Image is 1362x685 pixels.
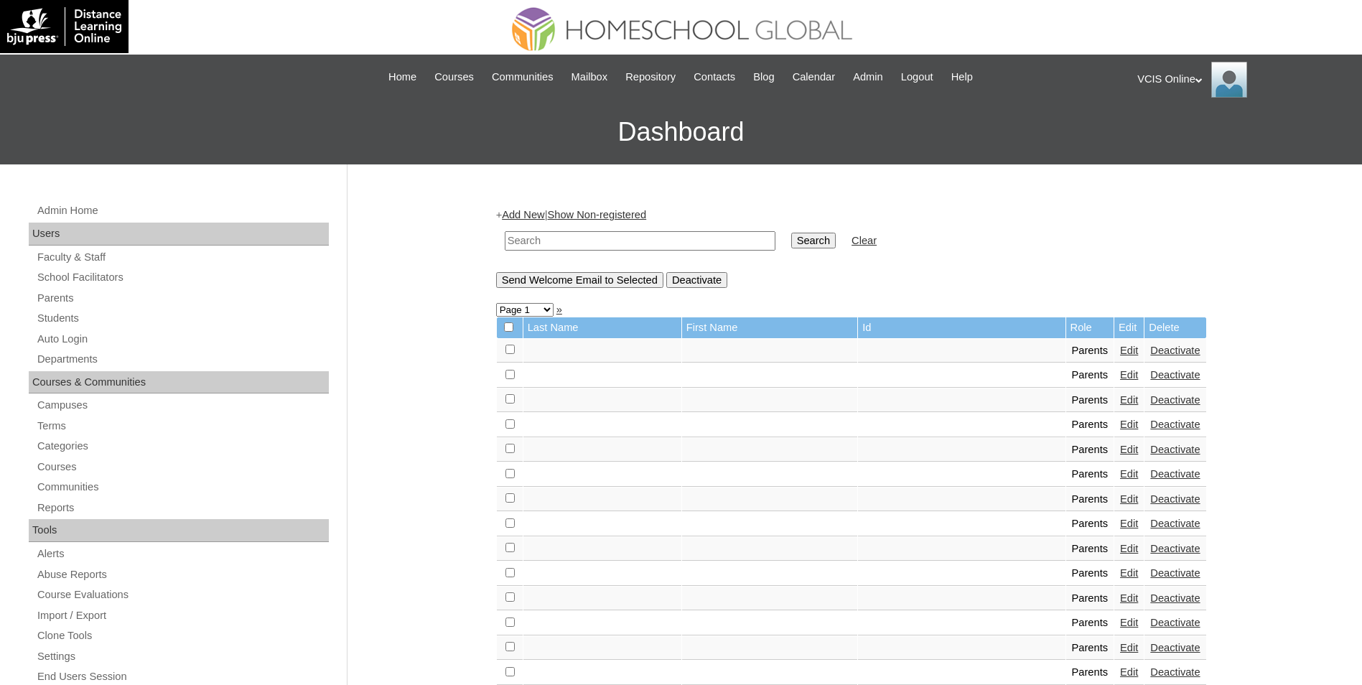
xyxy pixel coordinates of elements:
[36,330,329,348] a: Auto Login
[36,309,329,327] a: Students
[36,202,329,220] a: Admin Home
[1120,518,1138,529] a: Edit
[1066,611,1114,635] td: Parents
[29,223,329,246] div: Users
[1150,369,1200,381] a: Deactivate
[547,209,646,220] a: Show Non-registered
[496,272,663,288] input: Send Welcome Email to Selected
[36,350,329,368] a: Departments
[682,317,857,338] td: First Name
[496,208,1207,287] div: + |
[1150,666,1200,678] a: Deactivate
[381,69,424,85] a: Home
[1066,438,1114,462] td: Parents
[36,248,329,266] a: Faculty & Staff
[846,69,890,85] a: Admin
[36,648,329,666] a: Settings
[1120,493,1138,505] a: Edit
[894,69,941,85] a: Logout
[901,69,933,85] span: Logout
[36,478,329,496] a: Communities
[1066,413,1114,437] td: Parents
[36,396,329,414] a: Campuses
[853,69,883,85] span: Admin
[1150,394,1200,406] a: Deactivate
[427,69,481,85] a: Courses
[1211,62,1247,98] img: VCIS Online Admin
[1120,592,1138,604] a: Edit
[1120,444,1138,455] a: Edit
[1114,317,1144,338] td: Edit
[36,269,329,286] a: School Facilitators
[1150,642,1200,653] a: Deactivate
[1144,317,1205,338] td: Delete
[1150,543,1200,554] a: Deactivate
[1120,345,1138,356] a: Edit
[7,100,1355,164] h3: Dashboard
[1120,468,1138,480] a: Edit
[36,437,329,455] a: Categories
[1120,369,1138,381] a: Edit
[1066,636,1114,661] td: Parents
[29,519,329,542] div: Tools
[746,69,781,85] a: Blog
[944,69,980,85] a: Help
[1150,567,1200,579] a: Deactivate
[666,272,727,288] input: Deactivate
[1120,567,1138,579] a: Edit
[618,69,683,85] a: Repository
[502,209,544,220] a: Add New
[1150,468,1200,480] a: Deactivate
[492,69,554,85] span: Communities
[523,317,681,338] td: Last Name
[564,69,615,85] a: Mailbox
[36,417,329,435] a: Terms
[1150,345,1200,356] a: Deactivate
[36,545,329,563] a: Alerts
[1066,488,1114,512] td: Parents
[1066,388,1114,413] td: Parents
[36,627,329,645] a: Clone Tools
[1120,394,1138,406] a: Edit
[1150,444,1200,455] a: Deactivate
[1120,543,1138,554] a: Edit
[7,7,121,46] img: logo-white.png
[852,235,877,246] a: Clear
[1150,419,1200,430] a: Deactivate
[1066,661,1114,685] td: Parents
[505,231,775,251] input: Search
[36,586,329,604] a: Course Evaluations
[1120,666,1138,678] a: Edit
[388,69,416,85] span: Home
[556,304,562,315] a: »
[1066,537,1114,561] td: Parents
[1120,642,1138,653] a: Edit
[625,69,676,85] span: Repository
[694,69,735,85] span: Contacts
[1066,512,1114,536] td: Parents
[686,69,742,85] a: Contacts
[1066,587,1114,611] td: Parents
[1150,592,1200,604] a: Deactivate
[1150,617,1200,628] a: Deactivate
[36,607,329,625] a: Import / Export
[1137,62,1348,98] div: VCIS Online
[36,499,329,517] a: Reports
[572,69,608,85] span: Mailbox
[36,458,329,476] a: Courses
[753,69,774,85] span: Blog
[1120,419,1138,430] a: Edit
[36,566,329,584] a: Abuse Reports
[29,371,329,394] div: Courses & Communities
[1066,339,1114,363] td: Parents
[951,69,973,85] span: Help
[793,69,835,85] span: Calendar
[1150,493,1200,505] a: Deactivate
[785,69,842,85] a: Calendar
[1066,561,1114,586] td: Parents
[858,317,1065,338] td: Id
[36,289,329,307] a: Parents
[1066,462,1114,487] td: Parents
[1066,363,1114,388] td: Parents
[485,69,561,85] a: Communities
